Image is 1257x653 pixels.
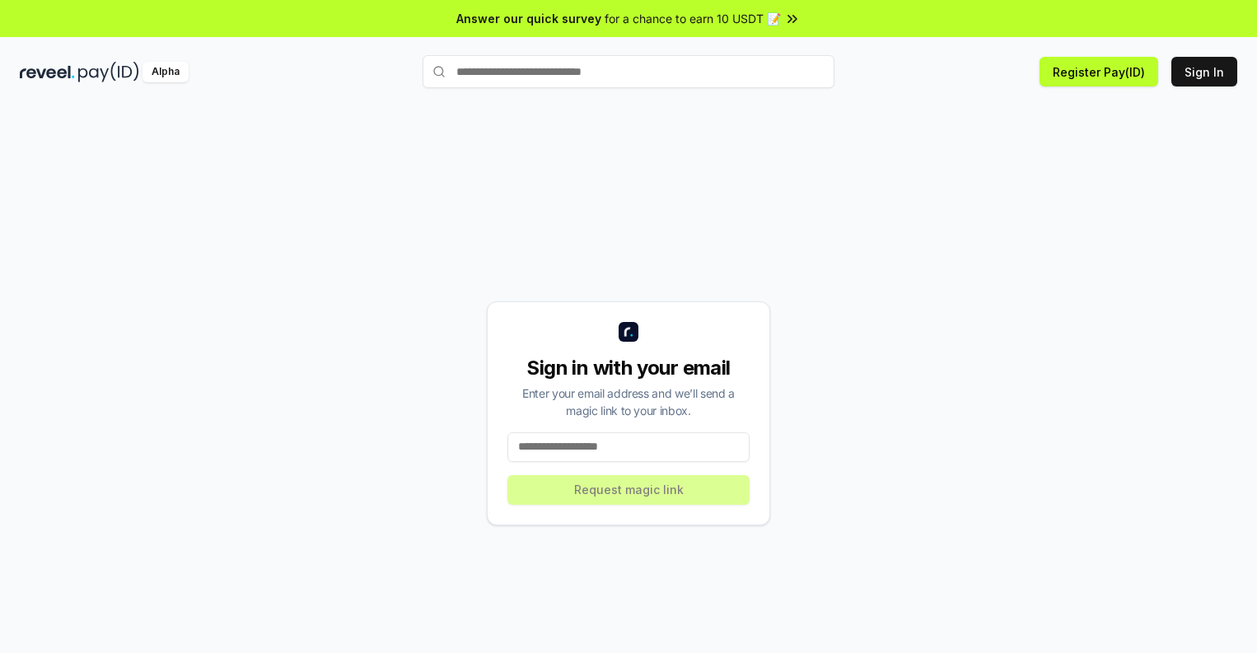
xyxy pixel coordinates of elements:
span: for a chance to earn 10 USDT 📝 [605,10,781,27]
img: pay_id [78,62,139,82]
span: Answer our quick survey [456,10,601,27]
img: logo_small [619,322,638,342]
div: Sign in with your email [507,355,750,381]
div: Alpha [143,62,189,82]
img: reveel_dark [20,62,75,82]
button: Register Pay(ID) [1040,57,1158,86]
button: Sign In [1171,57,1237,86]
div: Enter your email address and we’ll send a magic link to your inbox. [507,385,750,419]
